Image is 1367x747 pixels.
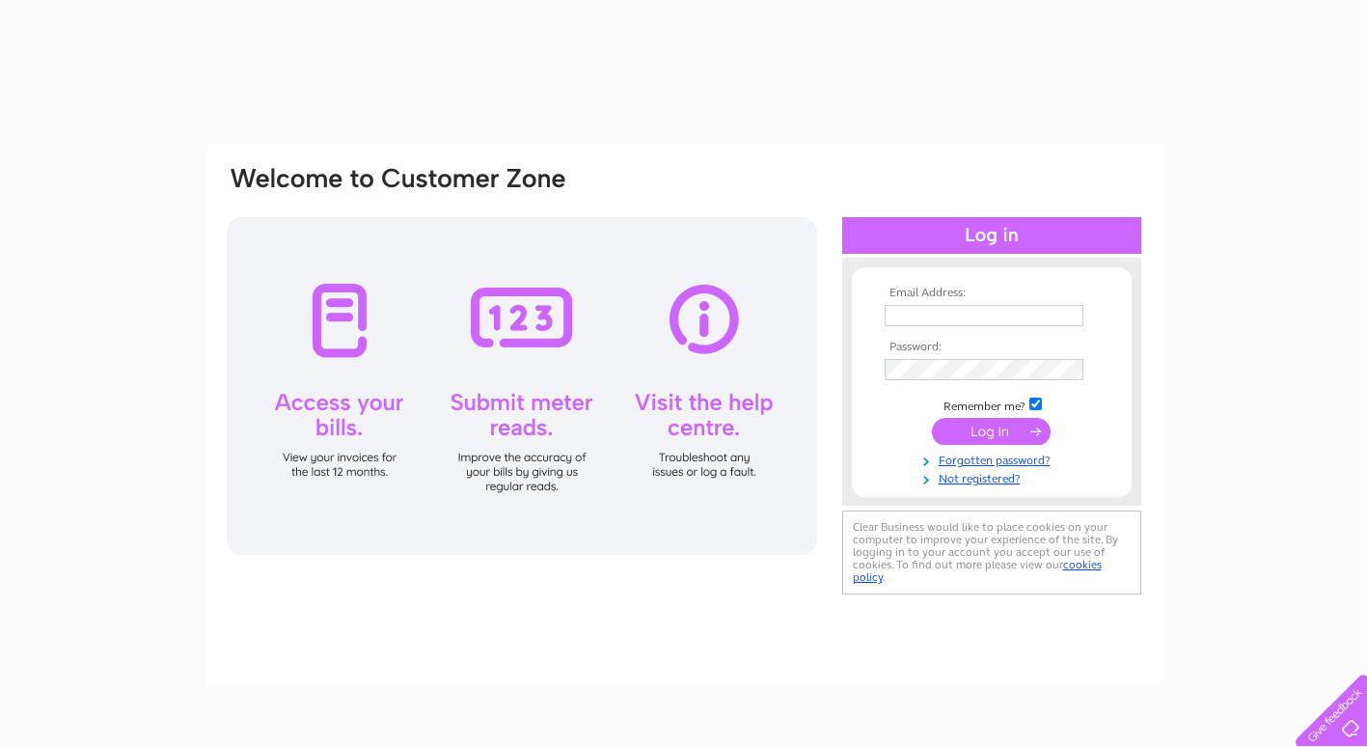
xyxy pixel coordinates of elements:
input: Submit [932,418,1051,445]
div: Clear Business would like to place cookies on your computer to improve your experience of the sit... [842,511,1141,595]
a: cookies policy [853,558,1102,584]
a: Forgotten password? [885,450,1104,468]
th: Password: [880,341,1104,354]
a: Not registered? [885,468,1104,486]
td: Remember me? [880,395,1104,414]
th: Email Address: [880,287,1104,300]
